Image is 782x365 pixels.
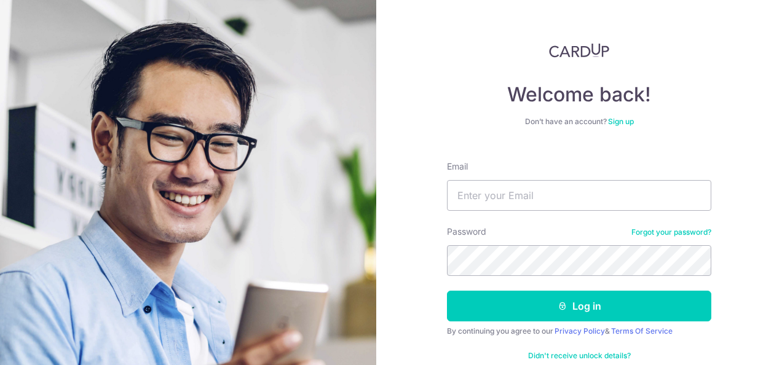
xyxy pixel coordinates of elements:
[447,160,468,173] label: Email
[631,227,711,237] a: Forgot your password?
[447,82,711,107] h4: Welcome back!
[447,291,711,321] button: Log in
[611,326,673,336] a: Terms Of Service
[528,351,631,361] a: Didn't receive unlock details?
[447,226,486,238] label: Password
[608,117,634,126] a: Sign up
[447,326,711,336] div: By continuing you agree to our &
[447,117,711,127] div: Don’t have an account?
[549,43,609,58] img: CardUp Logo
[447,180,711,211] input: Enter your Email
[555,326,605,336] a: Privacy Policy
